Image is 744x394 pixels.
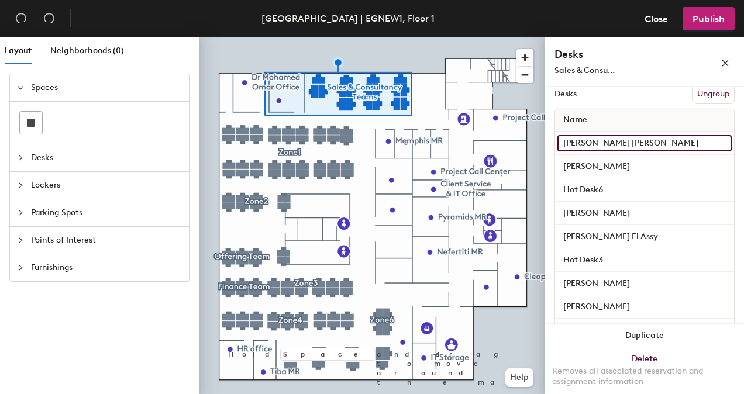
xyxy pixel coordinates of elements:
span: Sales & Consu... [554,65,615,75]
span: Close [645,13,668,25]
span: Publish [693,13,725,25]
input: Unnamed desk [557,252,732,268]
input: Unnamed desk [557,135,732,151]
input: Unnamed desk [557,299,732,315]
span: collapsed [17,264,24,271]
div: [GEOGRAPHIC_DATA] | EGNEW1, Floor 1 [261,11,435,26]
span: collapsed [17,209,24,216]
div: Removes all associated reservation and assignment information [552,366,737,387]
span: collapsed [17,154,24,161]
button: Publish [683,7,735,30]
span: Parking Spots [31,199,182,226]
span: Furnishings [31,254,182,281]
span: Desks [31,144,182,171]
span: Points of Interest [31,227,182,254]
div: Desks [554,89,577,99]
button: Undo (⌘ + Z) [9,7,33,30]
span: undo [15,12,27,24]
button: Close [635,7,678,30]
span: collapsed [17,182,24,189]
span: Lockers [31,172,182,199]
span: close [721,59,729,67]
button: Ungroup [692,84,735,104]
span: expanded [17,84,24,91]
button: Duplicate [545,324,744,347]
span: collapsed [17,237,24,244]
input: Unnamed desk [557,158,732,175]
input: Unnamed desk [557,322,732,338]
input: Unnamed desk [557,275,732,292]
input: Unnamed desk [557,229,732,245]
span: Neighborhoods (0) [50,46,124,56]
button: Redo (⌘ + ⇧ + Z) [37,7,61,30]
span: Layout [5,46,32,56]
input: Unnamed desk [557,205,732,222]
span: Name [557,109,593,130]
h4: Desks [554,47,683,62]
span: Spaces [31,74,182,101]
button: Help [505,368,533,387]
input: Unnamed desk [557,182,732,198]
